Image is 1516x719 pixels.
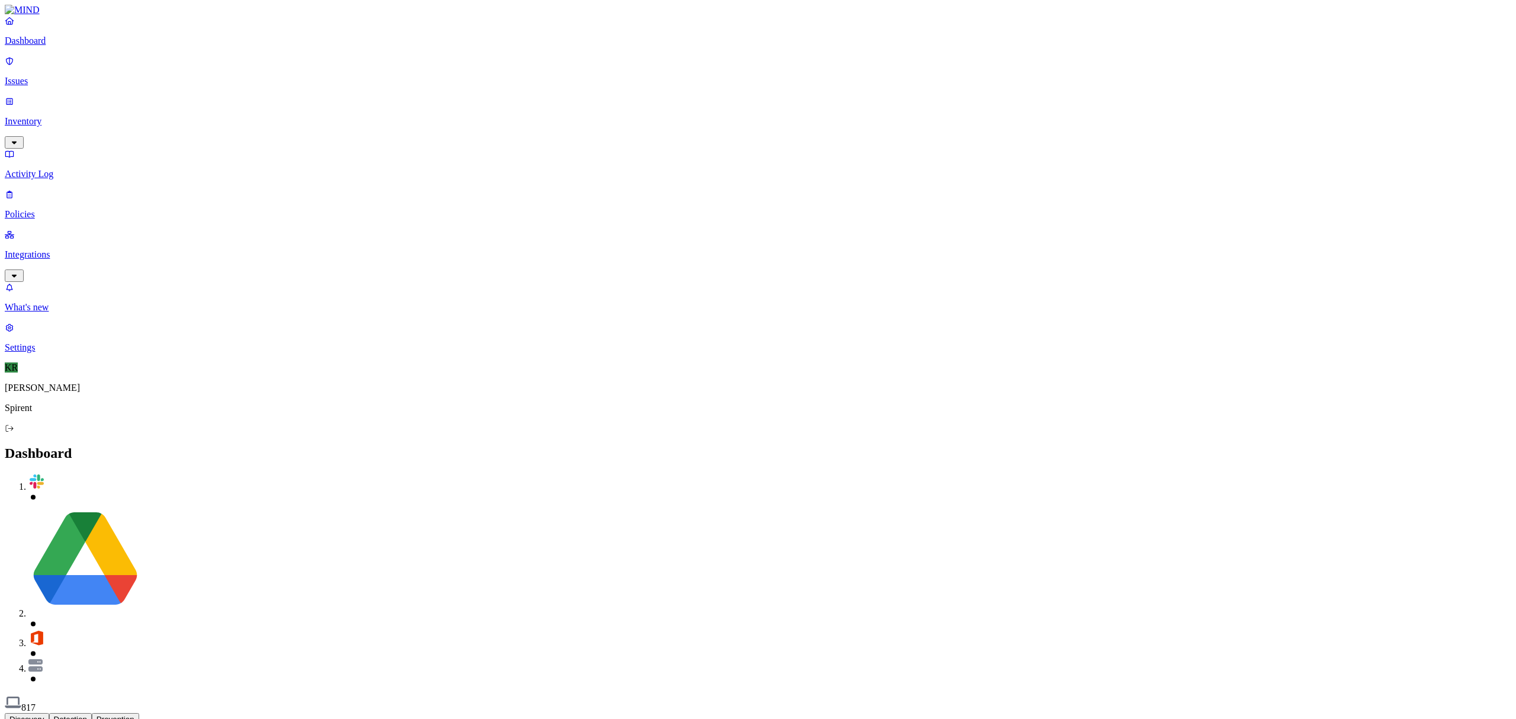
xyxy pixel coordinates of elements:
[28,503,142,617] img: svg%3e
[5,362,18,373] span: KR
[5,229,1511,280] a: Integrations
[5,209,1511,220] p: Policies
[5,403,1511,413] p: Spirent
[5,383,1511,393] p: [PERSON_NAME]
[5,5,40,15] img: MIND
[5,445,1511,461] h2: Dashboard
[5,149,1511,179] a: Activity Log
[28,473,45,490] img: svg%3e
[5,116,1511,127] p: Inventory
[5,36,1511,46] p: Dashboard
[5,342,1511,353] p: Settings
[21,702,36,712] span: 817
[5,189,1511,220] a: Policies
[5,5,1511,15] a: MIND
[28,630,45,646] img: svg%3e
[5,322,1511,353] a: Settings
[5,282,1511,313] a: What's new
[28,659,43,672] img: svg%3e
[5,169,1511,179] p: Activity Log
[5,302,1511,313] p: What's new
[5,56,1511,86] a: Issues
[5,15,1511,46] a: Dashboard
[5,76,1511,86] p: Issues
[5,694,21,711] img: svg%3e
[5,96,1511,147] a: Inventory
[5,249,1511,260] p: Integrations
